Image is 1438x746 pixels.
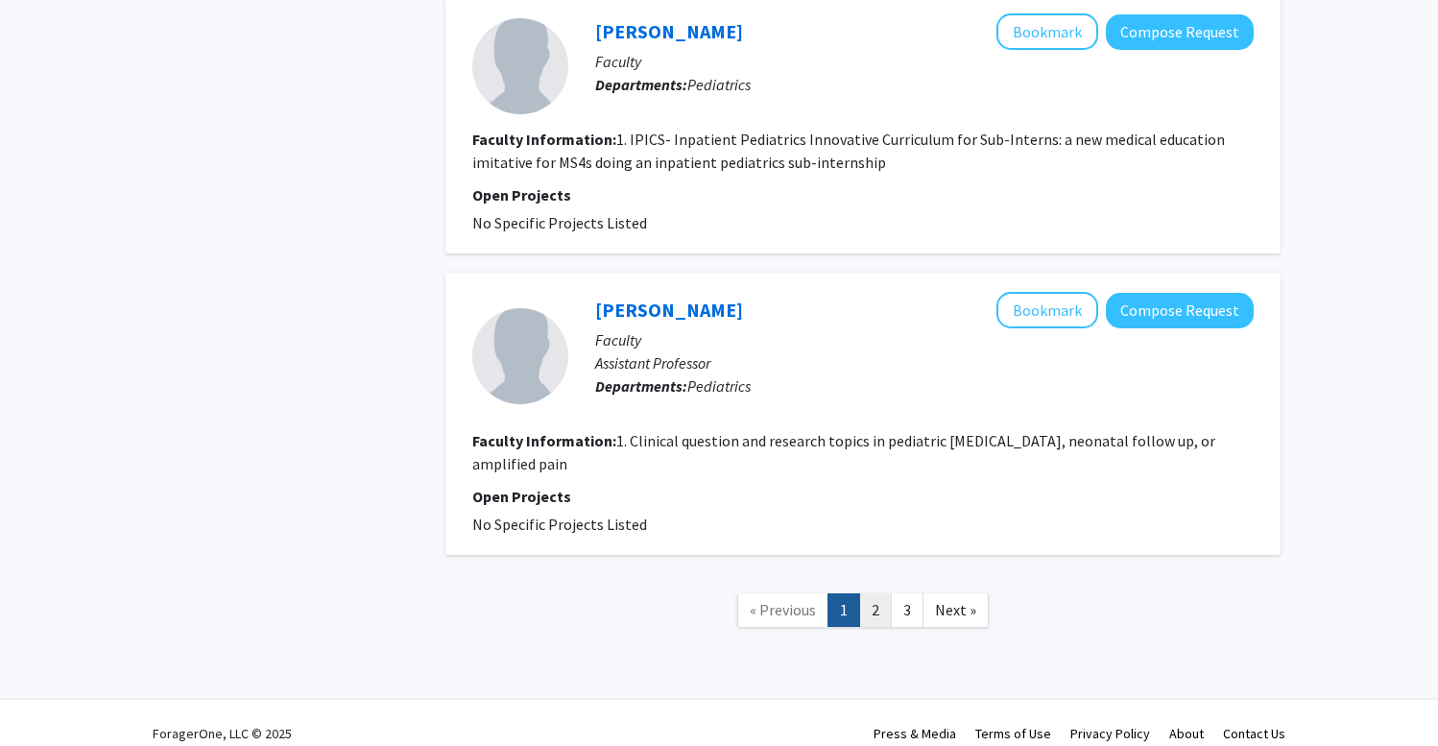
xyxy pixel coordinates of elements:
a: Contact Us [1223,725,1285,742]
a: Press & Media [874,725,956,742]
a: 2 [859,593,892,627]
p: Open Projects [472,183,1254,206]
iframe: Chat [14,660,82,732]
p: Faculty [595,328,1254,351]
span: Pediatrics [687,376,751,396]
a: [PERSON_NAME] [595,19,743,43]
a: Next [923,593,989,627]
a: 3 [891,593,923,627]
span: No Specific Projects Listed [472,213,647,232]
p: Open Projects [472,485,1254,508]
a: About [1169,725,1204,742]
a: Privacy Policy [1070,725,1150,742]
b: Faculty Information: [472,130,616,149]
span: « Previous [750,600,816,619]
fg-read-more: 1. Clinical question and research topics in pediatric [MEDICAL_DATA], neonatal follow up, or ampl... [472,431,1215,473]
button: Compose Request to Rochelle Haas [1106,293,1254,328]
b: Departments: [595,75,687,94]
p: Assistant Professor [595,351,1254,374]
span: Next » [935,600,976,619]
span: Pediatrics [687,75,751,94]
button: Add Kimberlee Chromey to Bookmarks [996,13,1098,50]
a: Terms of Use [975,725,1051,742]
a: [PERSON_NAME] [595,298,743,322]
button: Compose Request to Kimberlee Chromey [1106,14,1254,50]
button: Add Rochelle Haas to Bookmarks [996,292,1098,328]
b: Faculty Information: [472,431,616,450]
p: Faculty [595,50,1254,73]
a: 1 [827,593,860,627]
a: Previous Page [737,593,828,627]
fg-read-more: 1. IPICS- Inpatient Pediatrics Innovative Curriculum for Sub-Interns: a new medical education imi... [472,130,1225,172]
nav: Page navigation [445,574,1281,652]
span: No Specific Projects Listed [472,515,647,534]
b: Departments: [595,376,687,396]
